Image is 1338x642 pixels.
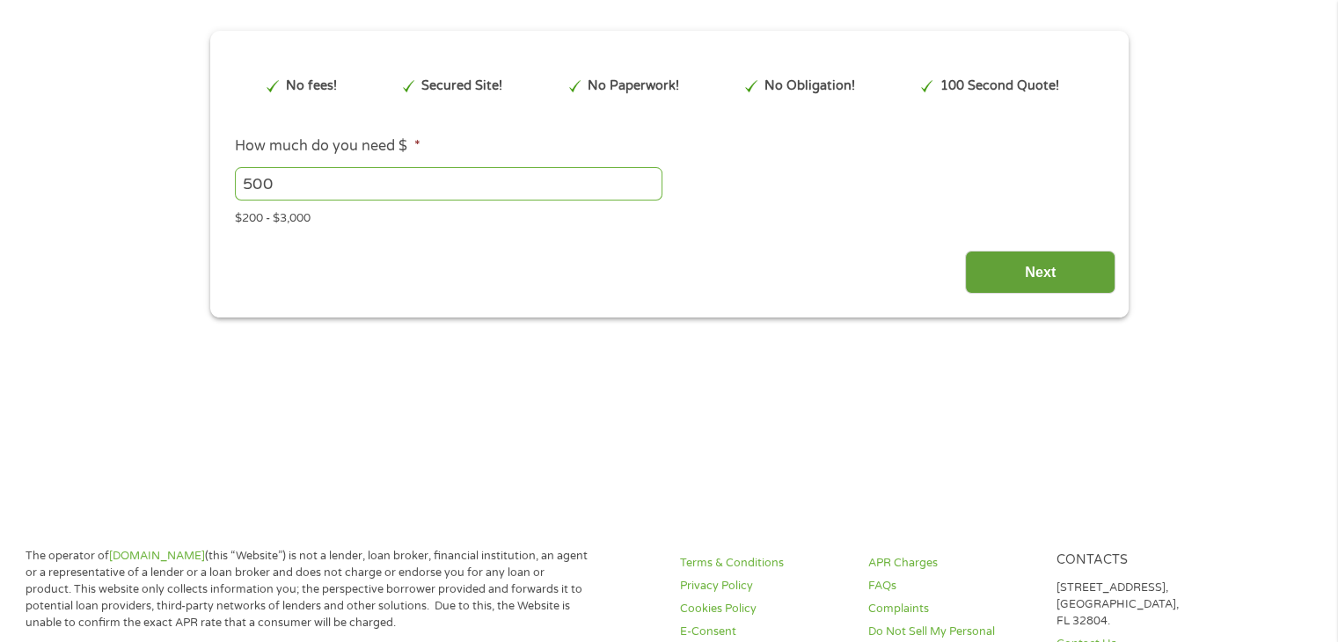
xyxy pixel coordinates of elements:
[764,77,855,96] p: No Obligation!
[1056,580,1223,630] p: [STREET_ADDRESS], [GEOGRAPHIC_DATA], FL 32804.
[680,578,847,595] a: Privacy Policy
[680,601,847,617] a: Cookies Policy
[235,204,1102,228] div: $200 - $3,000
[965,251,1115,294] input: Next
[1056,552,1223,569] h4: Contacts
[940,77,1059,96] p: 100 Second Quote!
[26,548,590,631] p: The operator of (this “Website”) is not a lender, loan broker, financial institution, an agent or...
[286,77,337,96] p: No fees!
[868,555,1035,572] a: APR Charges
[680,555,847,572] a: Terms & Conditions
[588,77,679,96] p: No Paperwork!
[421,77,502,96] p: Secured Site!
[680,624,847,640] a: E-Consent
[109,549,205,563] a: [DOMAIN_NAME]
[868,601,1035,617] a: Complaints
[235,137,420,156] label: How much do you need $
[868,578,1035,595] a: FAQs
